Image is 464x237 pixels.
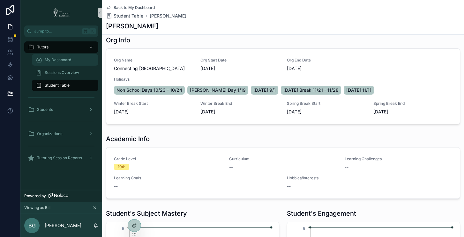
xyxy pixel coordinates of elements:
[106,5,155,10] a: Back to My Dashboard
[106,134,150,143] h1: Academic Info
[150,13,186,19] a: [PERSON_NAME]
[287,209,356,218] h1: Student's Engagement
[229,156,337,162] span: Curriculum
[287,176,452,181] span: Hobbies/Interests
[114,5,155,10] span: Back to My Dashboard
[114,58,193,63] span: Org Name
[200,58,279,63] span: Org Start Date
[37,45,49,50] span: Tutors
[116,87,182,93] span: Non School Days 10/23 - 10/24
[118,164,125,170] div: 10th
[45,57,71,62] span: My Dashboard
[114,77,452,82] span: Holidays
[114,109,193,115] span: [DATE]
[283,87,339,93] span: [DATE] Break 11/21 - 11/28
[287,183,291,190] span: --
[90,29,95,34] span: K
[24,41,98,53] a: Tutors
[45,70,79,75] span: Sessions Overview
[106,13,143,19] a: Student Table
[287,101,366,106] span: Spring Break Start
[37,131,62,136] span: Organizations
[45,83,70,88] span: Student Table
[20,190,102,202] a: Powered by
[114,65,193,72] span: Connecting [GEOGRAPHIC_DATA]
[373,101,452,106] span: Spring Break End
[24,104,98,115] a: Students
[114,156,221,162] span: Grade Level
[190,87,246,93] span: [PERSON_NAME] Day 1/19
[122,226,124,231] tspan: 5
[24,193,46,198] span: Powered by
[37,107,53,112] span: Students
[24,25,98,37] button: Jump to...K
[287,58,366,63] span: Org End Date
[28,222,36,229] span: BG
[24,128,98,140] a: Organizations
[106,22,158,31] h1: [PERSON_NAME]
[106,36,130,45] h1: Org Info
[200,65,279,72] span: [DATE]
[346,87,371,93] span: [DATE] 11/11
[24,152,98,164] a: Tutoring Session Reports
[229,164,233,170] span: --
[373,109,452,115] span: [DATE]
[345,164,348,170] span: --
[114,183,118,190] span: --
[114,13,143,19] span: Student Table
[34,29,80,34] span: Jump to...
[287,109,366,115] span: [DATE]
[24,205,50,210] span: Viewing as Bill
[32,54,98,66] a: My Dashboard
[253,87,276,93] span: [DATE] 9/1
[114,176,279,181] span: Learning Goals
[50,8,72,18] img: App logo
[287,65,366,72] span: [DATE]
[200,101,279,106] span: Winter Break End
[20,37,102,172] div: scrollable content
[200,109,279,115] span: [DATE]
[106,209,187,218] h1: Student's Subject Mastery
[37,155,82,161] span: Tutoring Session Reports
[32,67,98,78] a: Sessions Overview
[45,222,81,229] p: [PERSON_NAME]
[32,80,98,91] a: Student Table
[345,156,452,162] span: Learning Challenges
[303,226,305,231] tspan: 5
[114,101,193,106] span: Winter Break Start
